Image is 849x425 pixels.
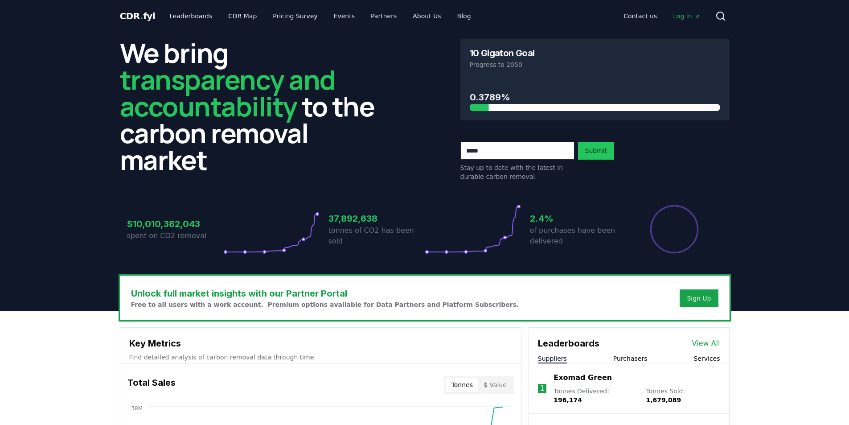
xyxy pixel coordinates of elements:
[646,396,681,404] span: 1,679,089
[127,376,176,394] h3: Total Sales
[446,378,478,392] button: Tonnes
[266,8,324,24] a: Pricing Survey
[327,8,362,24] a: Events
[131,300,519,309] p: Free to all users with a work account. Premium options available for Data Partners and Platform S...
[687,294,711,303] a: Sign Up
[127,217,223,231] h3: $10,010,382,043
[616,8,664,24] a: Contact us
[140,11,143,21] span: .
[613,354,648,363] button: Purchasers
[129,337,512,350] h3: Key Metrics
[554,387,637,404] p: Tonnes Delivered :
[530,225,626,247] p: of purchases have been delivered
[406,8,448,24] a: About Us
[554,372,612,383] a: Exomad Green
[540,383,544,394] p: 1
[162,8,219,24] a: Leaderboards
[221,8,264,24] a: CDR Map
[646,387,720,404] p: Tonnes Sold :
[162,8,478,24] nav: Main
[120,11,156,21] span: CDR fyi
[131,287,519,300] h3: Unlock full market insights with our Partner Portal
[538,337,599,350] h3: Leaderboards
[530,212,626,225] h3: 2.4%
[616,8,708,24] nav: Main
[127,231,223,241] p: spent on CO2 removal
[328,225,425,247] p: tonnes of CO2 has been sold
[470,91,720,104] h3: 0.3789%
[470,60,720,69] p: Progress to 2050
[692,338,720,349] a: View All
[328,212,425,225] h3: 37,892,638
[578,142,615,160] button: Submit
[120,39,389,173] h2: We bring to the carbon removal market
[554,396,582,404] span: 196,174
[131,405,143,412] tspan: 38M
[120,61,335,124] span: transparency and accountability
[478,378,512,392] button: $ Value
[680,289,718,307] button: Sign Up
[649,204,699,254] div: Percentage of sales delivered
[538,354,567,363] button: Suppliers
[673,12,701,21] span: Log in
[460,163,574,181] p: Stay up to date with the latest in durable carbon removal.
[364,8,404,24] a: Partners
[693,354,720,363] button: Services
[666,8,708,24] a: Log in
[129,353,512,362] p: Find detailed analysis of carbon removal data through time.
[450,8,478,24] a: Blog
[120,10,156,22] a: CDR.fyi
[470,49,535,58] h3: 10 Gigaton Goal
